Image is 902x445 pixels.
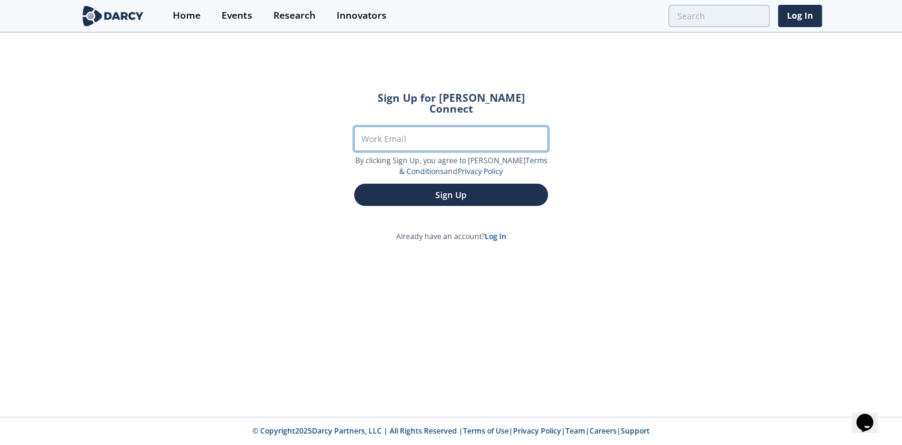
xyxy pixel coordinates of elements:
[458,166,503,176] a: Privacy Policy
[34,426,868,437] p: © Copyright 2025 Darcy Partners, LLC | All Rights Reserved | | | | |
[851,397,890,433] iframe: chat widget
[80,5,146,26] img: logo-wide.svg
[668,5,770,27] input: Advanced Search
[589,426,617,436] a: Careers
[173,11,201,20] div: Home
[399,155,547,176] a: Terms & Conditions
[354,126,548,151] input: Work Email
[513,426,561,436] a: Privacy Policy
[485,231,506,241] a: Log In
[336,11,386,20] div: Innovators
[337,231,565,242] p: Already have an account?
[463,426,509,436] a: Terms of Use
[354,155,548,178] p: By clicking Sign Up, you agree to [PERSON_NAME] and
[565,426,585,436] a: Team
[621,426,650,436] a: Support
[354,93,548,114] h2: Sign Up for [PERSON_NAME] Connect
[222,11,252,20] div: Events
[354,184,548,206] button: Sign Up
[273,11,315,20] div: Research
[778,5,822,27] a: Log In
